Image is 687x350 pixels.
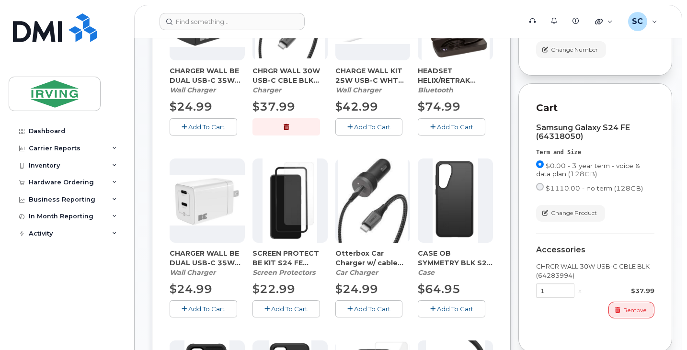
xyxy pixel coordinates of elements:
[536,205,605,222] button: Change Product
[252,248,328,268] span: SCREEN PROTECT BE KIT S24 FE (64326141)
[585,286,654,295] div: $37.99
[335,268,378,277] em: Car Charger
[623,306,646,315] span: Remove
[170,175,245,226] img: BE.png
[335,86,381,94] em: Wall Charger
[418,66,493,85] span: HEADSET HELIX/RETRAK BLUETOOTH (64254889)
[354,123,390,131] span: Add To Cart
[536,160,544,168] input: $0.00 - 3 year term - voice & data plan (128GB)
[160,13,305,30] input: Find something...
[335,248,411,277] div: Otterbox Car Charger w/ cable USB-C (64104517)
[354,305,390,313] span: Add To Cart
[433,158,478,243] img: s24_fe_ob_sym.png
[252,300,320,317] button: Add To Cart
[418,86,453,94] em: Bluetooth
[546,184,643,192] span: $1110.00 - no term (128GB)
[252,86,281,94] em: Charger
[621,12,664,31] div: Steve Craig
[418,118,485,135] button: Add To Cart
[437,123,473,131] span: Add To Cart
[536,101,654,115] p: Cart
[551,209,597,217] span: Change Product
[170,66,245,85] span: CHARGER WALL BE DUAL USB-C 35W (SKU 64281532)
[551,45,598,54] span: Change Number
[437,305,473,313] span: Add To Cart
[335,118,403,135] button: Add To Cart
[536,183,544,191] input: $1110.00 - no term (128GB)
[170,118,237,135] button: Add To Cart
[536,41,606,58] button: Change Number
[536,262,654,280] div: CHRGR WALL 30W USB-C CBLE BLK (64283994)
[536,124,654,141] div: Samsung Galaxy S24 FE (64318050)
[271,305,308,313] span: Add To Cart
[574,286,585,295] div: x
[335,300,403,317] button: Add To Cart
[588,12,619,31] div: Quicklinks
[335,248,411,268] span: Otterbox Car Charger w/ cable USB-C (64104517)
[252,282,295,296] span: $22.99
[252,66,328,95] div: CHRGR WALL 30W USB-C CBLE BLK (64283994)
[188,305,225,313] span: Add To Cart
[418,268,435,277] em: Case
[188,123,225,131] span: Add To Cart
[418,66,493,95] div: HEADSET HELIX/RETRAK BLUETOOTH (64254889)
[418,248,493,268] span: CASE OB SYMMETRY BLK S24 FE(64322217)
[170,86,216,94] em: Wall Charger
[252,268,315,277] em: Screen Protectors
[536,246,654,254] div: Accessories
[536,148,654,157] div: Term and Size
[418,282,460,296] span: $64.95
[335,66,411,95] div: CHARGE WALL KIT 25W USB-C WHT (SKU 64287309)
[170,268,216,277] em: Wall Charger
[335,282,378,296] span: $24.99
[170,100,212,113] span: $24.99
[335,66,411,85] span: CHARGE WALL KIT 25W USB-C WHT (SKU 64287309)
[418,248,493,277] div: CASE OB SYMMETRY BLK S24 FE(64322217)
[335,100,378,113] span: $42.99
[536,162,640,178] span: $0.00 - 3 year term - voice & data plan (128GB)
[632,16,643,27] span: SC
[263,158,317,243] img: image003.png
[252,248,328,277] div: SCREEN PROTECT BE KIT S24 FE (64326141)
[170,66,245,95] div: CHARGER WALL BE DUAL USB-C 35W (SKU 64281532)
[252,100,295,113] span: $37.99
[170,248,245,277] div: CHARGER WALL BE DUAL USB-C 35W (SKU 64281533)
[170,282,212,296] span: $24.99
[170,248,245,268] span: CHARGER WALL BE DUAL USB-C 35W (SKU 64281533)
[338,158,408,243] img: download.jpg
[252,66,328,85] span: CHRGR WALL 30W USB-C CBLE BLK (64283994)
[418,100,460,113] span: $74.99
[418,300,485,317] button: Add To Cart
[170,300,237,317] button: Add To Cart
[608,302,654,318] button: Remove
